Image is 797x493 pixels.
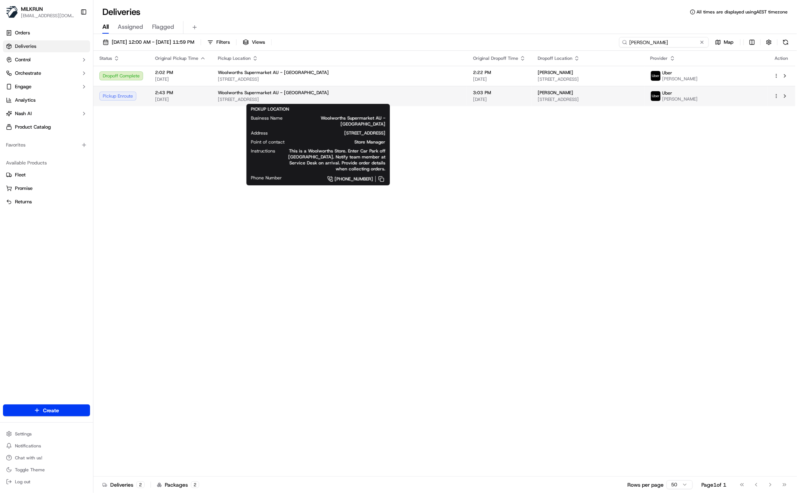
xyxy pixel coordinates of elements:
span: Nash AI [15,110,32,117]
button: Toggle Theme [3,465,90,475]
span: Settings [15,431,32,437]
span: Orders [15,30,30,36]
img: uber-new-logo.jpeg [651,91,661,101]
span: Promise [15,185,33,192]
span: Deliveries [15,43,36,50]
span: [DATE] [155,76,206,82]
span: [PERSON_NAME] [662,96,698,102]
span: Returns [15,198,32,205]
span: Pylon [74,127,90,132]
button: Refresh [781,37,791,47]
div: 💻 [63,109,69,115]
a: 💻API Documentation [60,105,123,119]
span: 2:02 PM [155,70,206,76]
a: Deliveries [3,40,90,52]
span: Woolworths Supermarket AU - [GEOGRAPHIC_DATA] [295,115,386,127]
button: Fleet [3,169,90,181]
span: Woolworths Supermarket AU - [GEOGRAPHIC_DATA] [218,90,329,96]
div: Deliveries [102,481,145,489]
span: Provider [651,55,668,61]
span: Notifications [15,443,41,449]
div: Page 1 of 1 [702,481,727,489]
button: Views [240,37,268,47]
div: Start new chat [25,71,123,79]
span: [STREET_ADDRESS] [280,130,386,136]
span: 3:03 PM [473,90,526,96]
span: Dropoff Location [538,55,572,61]
span: [PERSON_NAME] [538,70,573,76]
span: Original Pickup Time [155,55,198,61]
span: Original Dropoff Time [473,55,518,61]
div: Packages [157,481,199,489]
span: Status [99,55,112,61]
span: Filters [216,39,230,46]
a: Product Catalog [3,121,90,133]
button: [EMAIL_ADDRESS][DOMAIN_NAME] [21,13,74,19]
span: Address [251,130,268,136]
span: Chat with us! [15,455,42,461]
button: Map [712,37,737,47]
div: Available Products [3,157,90,169]
div: Favorites [3,139,90,151]
span: Control [15,56,31,63]
button: [DATE] 12:00 AM - [DATE] 11:59 PM [99,37,198,47]
span: [DATE] [473,76,526,82]
span: Store Manager [297,139,386,145]
button: Control [3,54,90,66]
span: Engage [15,83,31,90]
a: [PHONE_NUMBER] [294,175,386,183]
p: Welcome 👋 [7,30,136,42]
span: Toggle Theme [15,467,45,473]
a: Analytics [3,94,90,106]
span: Map [724,39,734,46]
button: Start new chat [127,74,136,83]
a: Promise [6,185,87,192]
input: Type to search [619,37,709,47]
span: [STREET_ADDRESS] [218,96,461,102]
span: Product Catalog [15,124,51,130]
a: Returns [6,198,87,205]
button: Filters [204,37,233,47]
span: This is a Woolworths Store. Enter Car Park off [GEOGRAPHIC_DATA]. Notify team member at Service D... [287,148,386,172]
span: Pickup Location [218,55,251,61]
input: Got a question? Start typing here... [19,48,135,56]
a: Powered byPylon [53,126,90,132]
span: Views [252,39,265,46]
span: [STREET_ADDRESS] [538,76,638,82]
button: Engage [3,81,90,93]
div: 2 [136,481,145,488]
div: 2 [191,481,199,488]
button: Create [3,404,90,416]
img: 1736555255976-a54dd68f-1ca7-489b-9aae-adbdc363a1c4 [7,71,21,85]
button: Returns [3,196,90,208]
span: [DATE] 12:00 AM - [DATE] 11:59 PM [112,39,194,46]
span: All times are displayed using AEST timezone [697,9,788,15]
span: [PERSON_NAME] [538,90,573,96]
button: MILKRUNMILKRUN[EMAIL_ADDRESS][DOMAIN_NAME] [3,3,77,21]
span: Log out [15,479,30,485]
span: [STREET_ADDRESS] [218,76,461,82]
span: Orchestrate [15,70,41,77]
button: Notifications [3,441,90,451]
span: Flagged [152,22,174,31]
span: Business Name [251,115,283,121]
button: Chat with us! [3,453,90,463]
p: Rows per page [627,481,664,489]
span: Instructions [251,148,275,154]
span: Knowledge Base [15,108,57,116]
div: We're available if you need us! [25,79,95,85]
span: Create [43,407,59,414]
span: PICKUP LOCATION [251,106,289,112]
span: All [102,22,109,31]
div: 📗 [7,109,13,115]
span: Point of contact [251,139,285,145]
button: Log out [3,477,90,487]
a: Fleet [6,172,87,178]
button: Orchestrate [3,67,90,79]
div: Action [774,55,790,61]
button: MILKRUN [21,5,43,13]
span: Analytics [15,97,35,104]
button: Settings [3,429,90,439]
